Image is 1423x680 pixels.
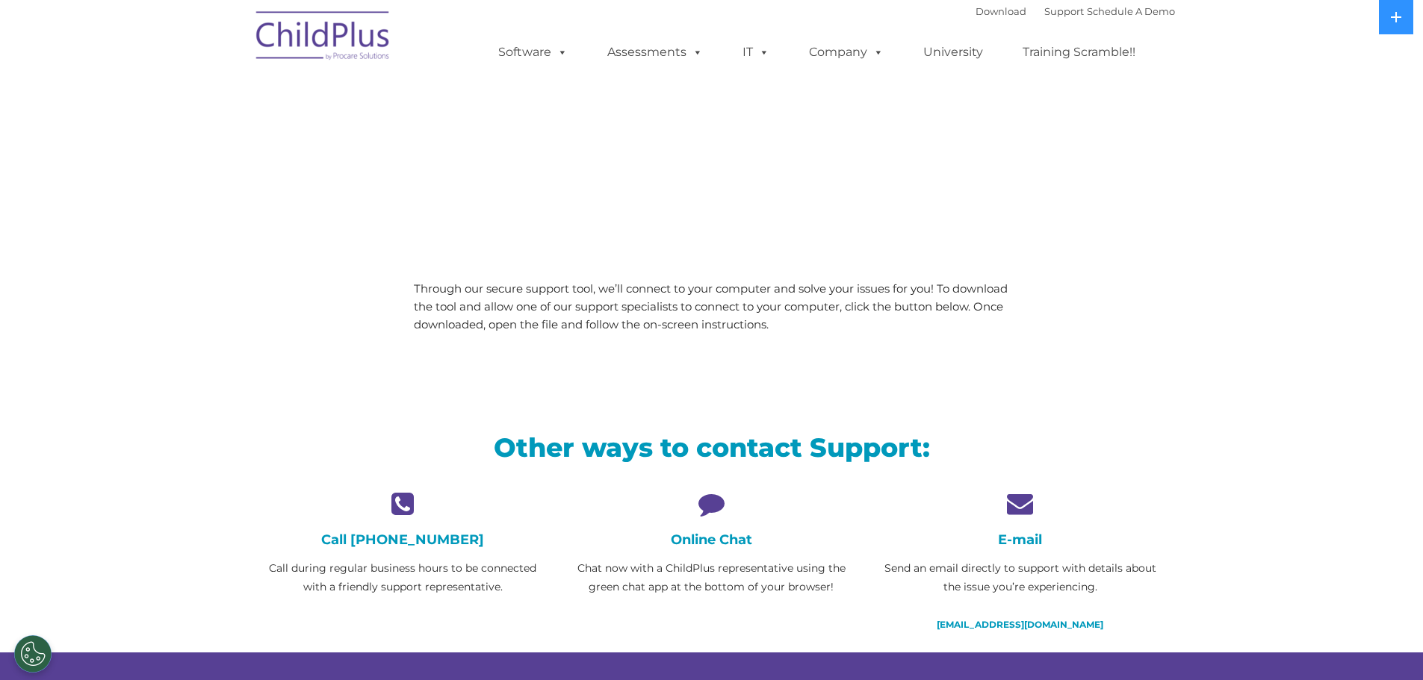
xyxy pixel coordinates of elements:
a: IT [728,37,784,67]
p: Call during regular business hours to be connected with a friendly support representative. [260,559,546,596]
img: ChildPlus by Procare Solutions [249,1,398,75]
a: Download [976,5,1026,17]
a: Support [1044,5,1084,17]
h4: Call [PHONE_NUMBER] [260,531,546,548]
span: LiveSupport with SplashTop [260,107,819,153]
h4: Online Chat [568,531,855,548]
font: | [976,5,1175,17]
h2: Other ways to contact Support: [260,431,1164,464]
a: Schedule A Demo [1087,5,1175,17]
a: [EMAIL_ADDRESS][DOMAIN_NAME] [937,619,1103,630]
p: Chat now with a ChildPlus representative using the green chat app at the bottom of your browser! [568,559,855,596]
button: Cookies Settings [14,635,52,673]
a: Assessments [592,37,718,67]
p: Send an email directly to support with details about the issue you’re experiencing. [877,559,1163,596]
p: Through our secure support tool, we’ll connect to your computer and solve your issues for you! To... [414,280,1009,334]
a: Company [794,37,899,67]
a: Software [483,37,583,67]
a: University [908,37,998,67]
a: Training Scramble!! [1008,37,1150,67]
h4: E-mail [877,531,1163,548]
